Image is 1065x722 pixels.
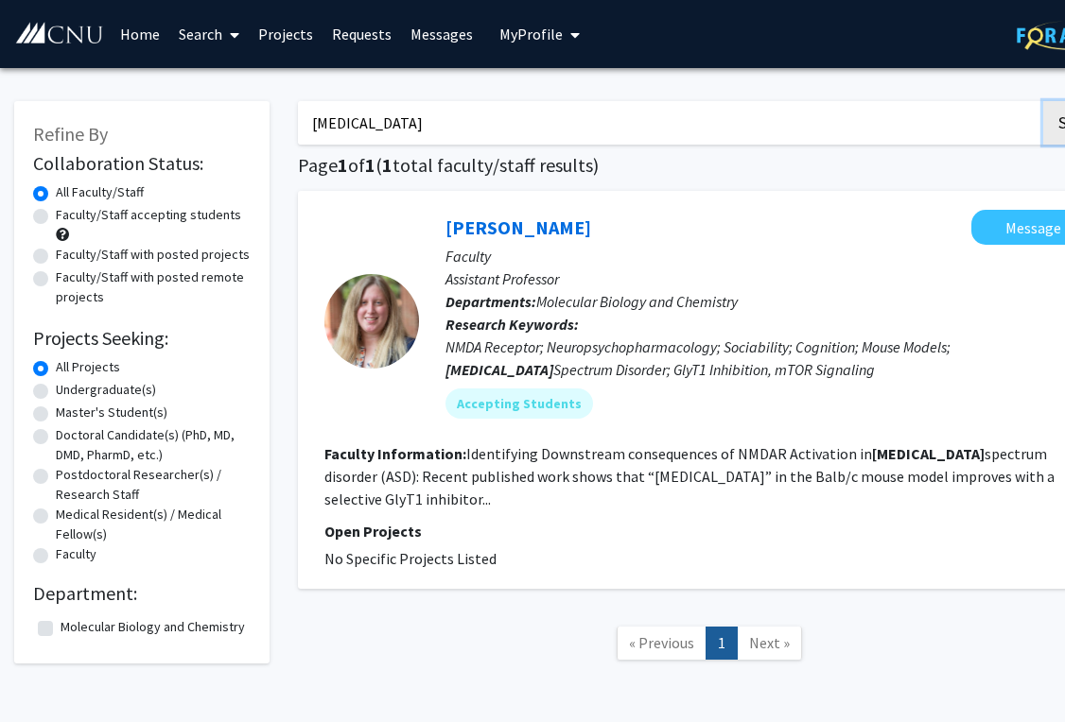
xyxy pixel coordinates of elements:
label: Doctoral Candidate(s) (PhD, MD, DMD, PharmD, etc.) [56,425,251,465]
span: Refine By [33,122,108,146]
a: 1 [706,627,738,660]
a: Home [111,1,169,67]
label: Faculty/Staff with posted projects [56,245,250,265]
label: All Faculty/Staff [56,182,144,202]
h2: Department: [33,582,251,605]
b: Departments: [445,292,536,311]
a: Requests [323,1,401,67]
label: Faculty/Staff accepting students [56,205,241,225]
span: No Specific Projects Listed [324,549,497,568]
label: Faculty/Staff with posted remote projects [56,267,251,307]
fg-read-more: Identifying Downstream consequences of NMDAR Activation in spectrum disorder (ASD): Recent publis... [324,444,1055,508]
iframe: Chat [14,637,80,708]
b: Faculty Information: [324,444,466,463]
span: My Profile [499,25,563,43]
label: Undergraduate(s) [56,380,156,400]
h2: Projects Seeking: [33,327,251,350]
label: Master's Student(s) [56,403,167,422]
label: Postdoctoral Researcher(s) / Research Staff [56,465,251,505]
span: Next » [749,633,790,652]
span: 1 [382,153,393,177]
a: Search [169,1,249,67]
b: Research Keywords: [445,315,579,334]
input: Search Keywords [298,101,1040,145]
span: « Previous [629,633,694,652]
label: Medical Resident(s) / Medical Fellow(s) [56,505,251,544]
a: [PERSON_NAME] [445,215,591,239]
label: Molecular Biology and Chemistry [61,617,245,637]
a: Projects [249,1,323,67]
span: 1 [365,153,375,177]
a: Messages [401,1,482,67]
a: Previous Page [617,627,707,660]
a: Next Page [737,627,802,660]
label: Faculty [56,544,96,564]
b: [MEDICAL_DATA] [445,360,553,379]
span: Molecular Biology and Chemistry [536,292,738,311]
b: [MEDICAL_DATA] [872,444,985,463]
h2: Collaboration Status: [33,152,251,175]
label: All Projects [56,357,120,377]
span: 1 [338,153,348,177]
mat-chip: Accepting Students [445,388,593,419]
img: Christopher Newport University Logo [14,22,104,45]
